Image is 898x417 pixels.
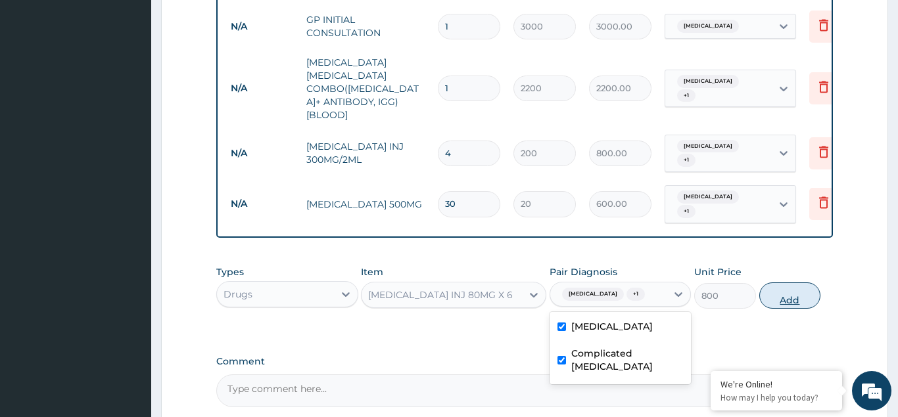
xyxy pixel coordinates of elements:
[300,133,431,173] td: [MEDICAL_DATA] INJ 300MG/2ML
[68,74,221,91] div: Chat with us now
[224,141,300,165] td: N/A
[216,356,833,367] label: Comment
[759,282,821,309] button: Add
[562,288,624,301] span: [MEDICAL_DATA]
[300,7,431,46] td: GP INITIAL CONSULTATION
[216,7,247,38] div: Minimize live chat window
[626,288,645,301] span: + 1
[300,191,431,217] td: [MEDICAL_DATA] 500MG
[24,66,53,99] img: d_794563401_company_1708531726252_794563401
[361,265,383,278] label: Item
[216,267,244,278] label: Types
[571,347,684,373] label: Complicated [MEDICAL_DATA]
[677,75,739,88] span: [MEDICAL_DATA]
[224,288,252,301] div: Drugs
[571,320,653,333] label: [MEDICAL_DATA]
[7,278,250,324] textarea: Type your message and hit 'Enter'
[300,49,431,128] td: [MEDICAL_DATA] [MEDICAL_DATA] COMBO([MEDICAL_DATA]+ ANTIBODY, IGG) [BLOOD]
[677,89,696,102] span: + 1
[224,76,300,100] td: N/A
[224,14,300,39] td: N/A
[76,125,181,257] span: We're online!
[721,378,832,390] div: We're Online!
[694,265,742,278] label: Unit Price
[368,288,513,301] div: [MEDICAL_DATA] INJ 80MG X 6
[677,154,696,167] span: + 1
[677,20,739,33] span: [MEDICAL_DATA]
[550,265,617,278] label: Pair Diagnosis
[677,190,739,204] span: [MEDICAL_DATA]
[721,392,832,403] p: How may I help you today?
[677,140,739,153] span: [MEDICAL_DATA]
[224,192,300,216] td: N/A
[677,205,696,218] span: + 1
